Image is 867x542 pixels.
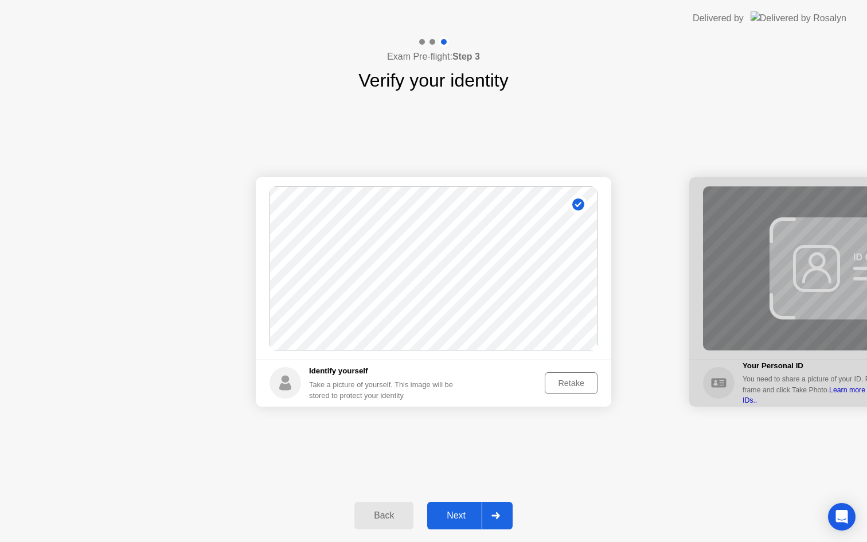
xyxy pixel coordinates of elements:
button: Retake [545,372,597,394]
button: Back [354,502,413,529]
div: Take a picture of yourself. This image will be stored to protect your identity [309,379,462,401]
h5: Identify yourself [309,365,462,377]
img: Delivered by Rosalyn [751,11,846,25]
div: Delivered by [693,11,744,25]
div: Back [358,510,410,521]
h4: Exam Pre-flight: [387,50,480,64]
div: Next [431,510,482,521]
button: Next [427,502,513,529]
h1: Verify your identity [358,67,508,94]
div: Open Intercom Messenger [828,503,856,531]
div: Retake [549,379,593,388]
b: Step 3 [452,52,480,61]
